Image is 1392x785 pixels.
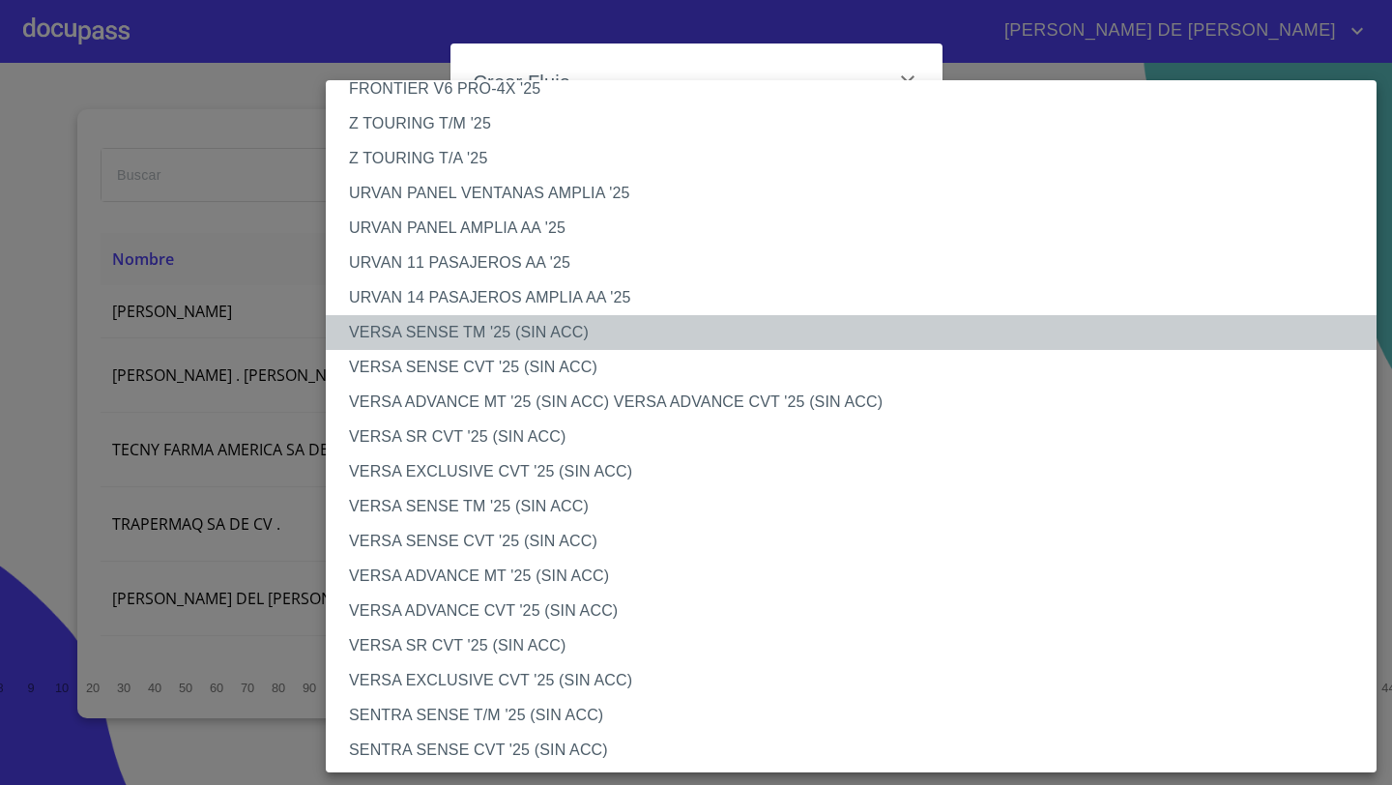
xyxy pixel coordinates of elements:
[326,628,1377,663] li: VERSA SR CVT '25 (SIN ACC)
[326,524,1377,559] li: VERSA SENSE CVT '25 (SIN ACC)
[326,246,1377,280] li: URVAN 11 PASAJEROS AA '25
[326,454,1377,489] li: VERSA EXCLUSIVE CVT '25 (SIN ACC)
[326,141,1377,176] li: Z TOURING T/A '25
[326,594,1377,628] li: VERSA ADVANCE CVT '25 (SIN ACC)
[326,489,1377,524] li: VERSA SENSE TM '25 (SIN ACC)
[326,559,1377,594] li: VERSA ADVANCE MT '25 (SIN ACC)
[326,176,1377,211] li: URVAN PANEL VENTANAS AMPLIA '25
[326,72,1377,106] li: FRONTIER V6 PRO-4X '25
[326,211,1377,246] li: URVAN PANEL AMPLIA AA '25
[326,106,1377,141] li: Z TOURING T/M '25
[326,315,1377,350] li: VERSA SENSE TM '25 (SIN ACC)
[326,385,1377,420] li: VERSA ADVANCE MT '25 (SIN ACC) VERSA ADVANCE CVT '25 (SIN ACC)
[326,733,1377,768] li: SENTRA SENSE CVT '25 (SIN ACC)
[326,420,1377,454] li: VERSA SR CVT '25 (SIN ACC)
[326,280,1377,315] li: URVAN 14 PASAJEROS AMPLIA AA '25
[326,663,1377,698] li: VERSA EXCLUSIVE CVT '25 (SIN ACC)
[326,350,1377,385] li: VERSA SENSE CVT '25 (SIN ACC)
[326,698,1377,733] li: SENTRA SENSE T/M '25 (SIN ACC)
